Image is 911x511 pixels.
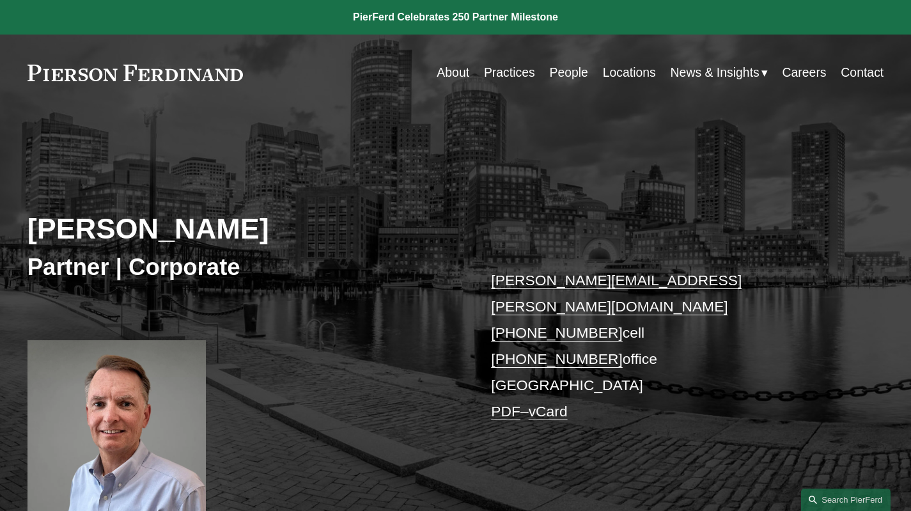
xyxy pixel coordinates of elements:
a: Contact [841,60,884,85]
a: [PHONE_NUMBER] [491,350,623,367]
h3: Partner | Corporate [27,253,456,281]
span: News & Insights [671,61,759,84]
a: People [549,60,588,85]
a: vCard [529,403,568,420]
a: folder dropdown [671,60,768,85]
a: [PHONE_NUMBER] [491,324,623,341]
a: Careers [783,60,827,85]
a: [PERSON_NAME][EMAIL_ADDRESS][PERSON_NAME][DOMAIN_NAME] [491,272,742,315]
h2: [PERSON_NAME] [27,212,456,247]
a: Locations [603,60,656,85]
a: Search this site [801,489,891,511]
a: Practices [484,60,535,85]
a: About [437,60,469,85]
a: PDF [491,403,520,420]
p: cell office [GEOGRAPHIC_DATA] – [491,267,848,425]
